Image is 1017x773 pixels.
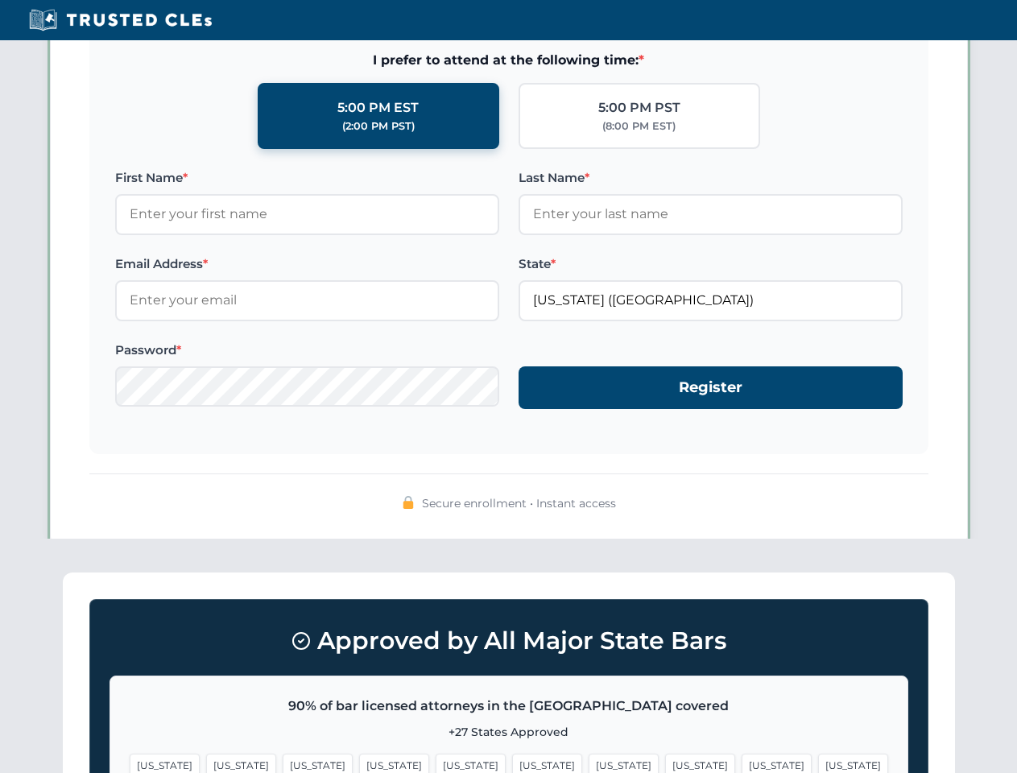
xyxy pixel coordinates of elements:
[598,97,680,118] div: 5:00 PM PST
[519,366,903,409] button: Register
[115,194,499,234] input: Enter your first name
[115,341,499,360] label: Password
[110,619,908,663] h3: Approved by All Major State Bars
[115,168,499,188] label: First Name
[519,254,903,274] label: State
[24,8,217,32] img: Trusted CLEs
[519,194,903,234] input: Enter your last name
[519,280,903,320] input: Florida (FL)
[519,168,903,188] label: Last Name
[115,254,499,274] label: Email Address
[130,696,888,717] p: 90% of bar licensed attorneys in the [GEOGRAPHIC_DATA] covered
[402,496,415,509] img: 🔒
[130,723,888,741] p: +27 States Approved
[337,97,419,118] div: 5:00 PM EST
[115,280,499,320] input: Enter your email
[342,118,415,134] div: (2:00 PM PST)
[422,494,616,512] span: Secure enrollment • Instant access
[602,118,676,134] div: (8:00 PM EST)
[115,50,903,71] span: I prefer to attend at the following time:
